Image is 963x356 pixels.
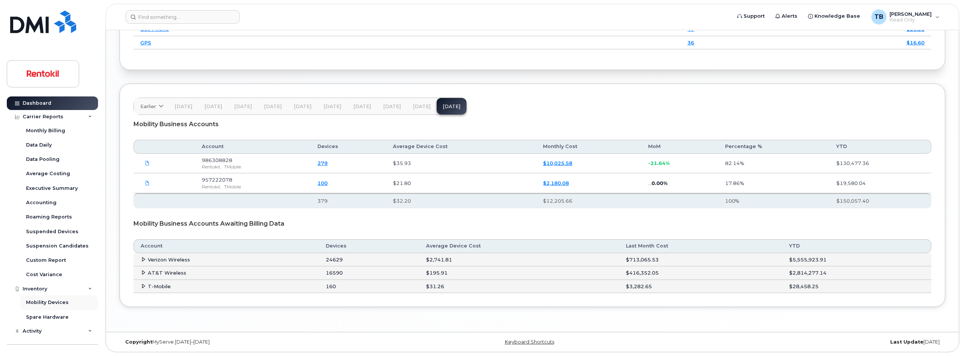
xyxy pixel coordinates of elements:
td: 82.14% [718,154,829,174]
a: 36 [687,40,694,46]
td: $3,282.65 [619,280,782,293]
a: $10,025.58 [543,160,572,166]
span: Support [744,12,765,20]
span: Earlier [140,103,156,110]
span: [DATE] [383,104,401,110]
span: ... [648,180,652,186]
td: $130,477.36 [830,154,931,174]
span: 957222078 [202,177,232,183]
span: [DATE] [413,104,431,110]
th: 100% [718,193,829,208]
td: 16590 [319,266,419,280]
span: [DATE] [324,104,341,110]
th: Percentage % [718,140,829,153]
th: Average Device Cost [419,239,619,253]
td: 160 [319,280,419,293]
a: RTK.986308828.statement-DETAIL-Aug02-Sep012025.pdf [140,157,155,170]
td: $5,555,923.91 [782,253,931,267]
span: [DATE] [204,104,222,110]
span: -21.64% [648,160,670,166]
td: 17.86% [718,173,829,193]
th: $12,205.66 [536,193,641,208]
a: Keyboard Shortcuts [505,339,554,345]
th: Monthly Cost [536,140,641,153]
th: Account [195,140,311,153]
th: $32.20 [386,193,536,208]
span: [DATE] [353,104,371,110]
span: TMobile [224,164,241,170]
span: AT&T Wireless [148,270,186,276]
strong: Last Update [890,339,923,345]
span: TB [874,12,883,21]
span: Alerts [782,12,797,20]
span: TMobile [224,184,241,189]
td: $2,814,277.14 [782,266,931,280]
a: Knowledge Base [803,9,865,24]
span: 986308828 [202,157,232,163]
th: Account [133,239,319,253]
th: Devices [311,140,386,153]
td: $195.91 [419,266,619,280]
a: 279 [317,160,328,166]
a: RTK.957222078.statement-DETAIL-Aug02-Sep012025.pdf [140,177,155,190]
th: MoM [641,140,718,153]
strong: Copyright [125,339,152,345]
div: MyServe [DATE]–[DATE] [120,339,395,345]
a: 100 [317,180,328,186]
th: 379 [311,193,386,208]
div: Mobility Business Accounts [133,115,931,134]
td: $19,580.04 [830,173,931,193]
td: $713,065.53 [619,253,782,267]
span: Verizon Wireless [148,257,190,263]
a: GPS [140,40,151,46]
th: Devices [319,239,419,253]
span: Rentokil, [202,164,221,170]
input: Find something... [126,10,240,24]
th: Average Device Cost [386,140,536,153]
th: $150,057.40 [830,193,931,208]
span: [DATE] [175,104,192,110]
td: $31.26 [419,280,619,293]
div: Tabatha Bender [866,9,945,24]
a: Support [732,9,770,24]
span: [DATE] [234,104,252,110]
td: $416,352.05 [619,266,782,280]
td: $35.93 [386,154,536,174]
a: Alerts [770,9,803,24]
div: [DATE] [670,339,945,345]
td: $21.80 [386,173,536,193]
th: Last Month Cost [619,239,782,253]
td: 24629 [319,253,419,267]
th: YTD [782,239,931,253]
span: [DATE] [264,104,282,110]
td: $2,741.81 [419,253,619,267]
a: Earlier [134,98,169,115]
iframe: Messenger Launcher [930,323,957,350]
td: $28,458.25 [782,280,931,293]
th: YTD [830,140,931,153]
a: $2,180.08 [543,180,569,186]
span: [DATE] [294,104,311,110]
a: $16.60 [906,40,925,46]
span: Rentokil, [202,184,221,189]
div: Mobility Business Accounts Awaiting Billing Data [133,214,931,233]
span: T-Mobile [148,283,171,289]
span: 0.00% [652,180,667,186]
span: Knowledge Base [814,12,860,20]
span: [PERSON_NAME] [889,11,932,17]
span: Read Only [889,17,932,23]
